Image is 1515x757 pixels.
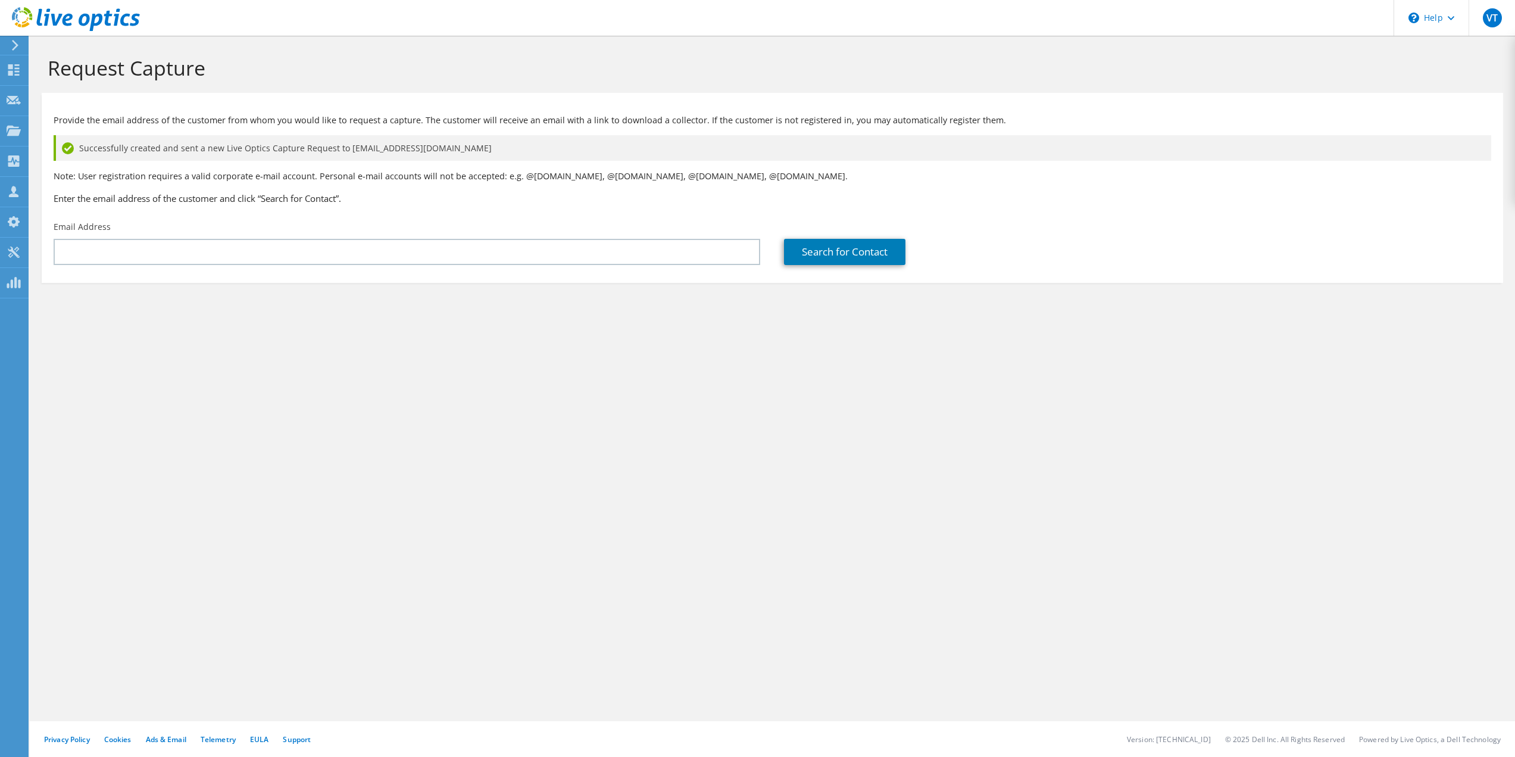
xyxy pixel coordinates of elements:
[54,114,1491,127] p: Provide the email address of the customer from whom you would like to request a capture. The cust...
[44,734,90,744] a: Privacy Policy
[48,55,1491,80] h1: Request Capture
[79,142,492,155] span: Successfully created and sent a new Live Optics Capture Request to [EMAIL_ADDRESS][DOMAIN_NAME]
[784,239,905,265] a: Search for Contact
[1408,13,1419,23] svg: \n
[54,221,111,233] label: Email Address
[250,734,268,744] a: EULA
[1483,8,1502,27] span: VT
[104,734,132,744] a: Cookies
[1359,734,1501,744] li: Powered by Live Optics, a Dell Technology
[54,170,1491,183] p: Note: User registration requires a valid corporate e-mail account. Personal e-mail accounts will ...
[1127,734,1211,744] li: Version: [TECHNICAL_ID]
[1225,734,1345,744] li: © 2025 Dell Inc. All Rights Reserved
[54,192,1491,205] h3: Enter the email address of the customer and click “Search for Contact”.
[146,734,186,744] a: Ads & Email
[201,734,236,744] a: Telemetry
[283,734,311,744] a: Support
